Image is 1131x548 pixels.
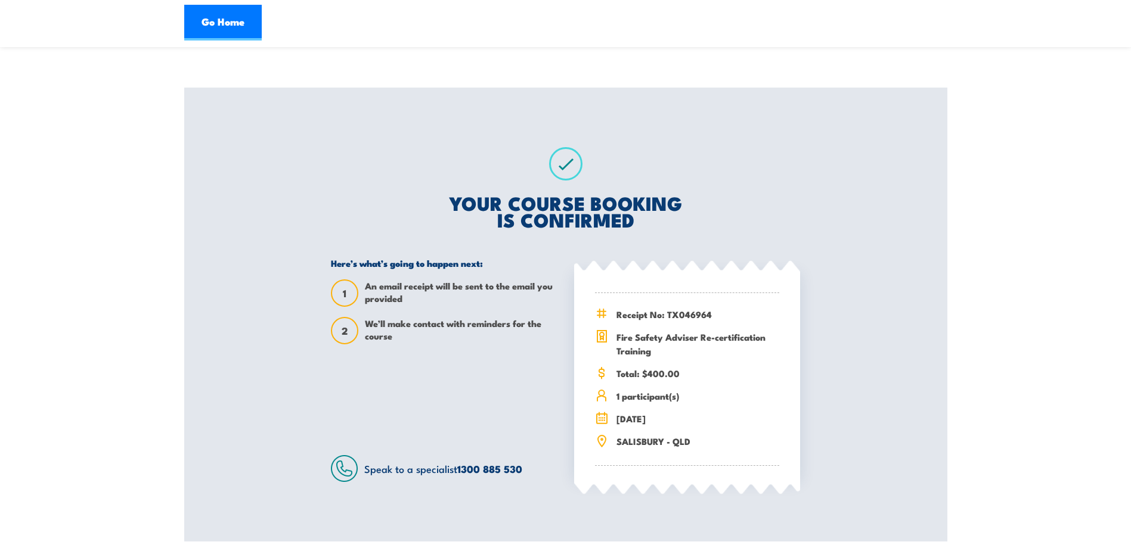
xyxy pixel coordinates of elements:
[332,287,357,300] span: 1
[616,307,779,321] span: Receipt No: TX046964
[364,461,522,476] span: Speak to a specialist
[616,366,779,380] span: Total: $400.00
[616,389,779,403] span: 1 participant(s)
[616,412,779,425] span: [DATE]
[365,317,557,344] span: We’ll make contact with reminders for the course
[332,325,357,337] span: 2
[331,257,557,269] h5: Here’s what’s going to happen next:
[616,434,779,448] span: SALISBURY - QLD
[184,5,262,41] a: Go Home
[365,279,557,307] span: An email receipt will be sent to the email you provided
[616,330,779,357] span: Fire Safety Adviser Re-certification Training
[457,461,522,477] a: 1300 885 530
[331,194,800,228] h2: YOUR COURSE BOOKING IS CONFIRMED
